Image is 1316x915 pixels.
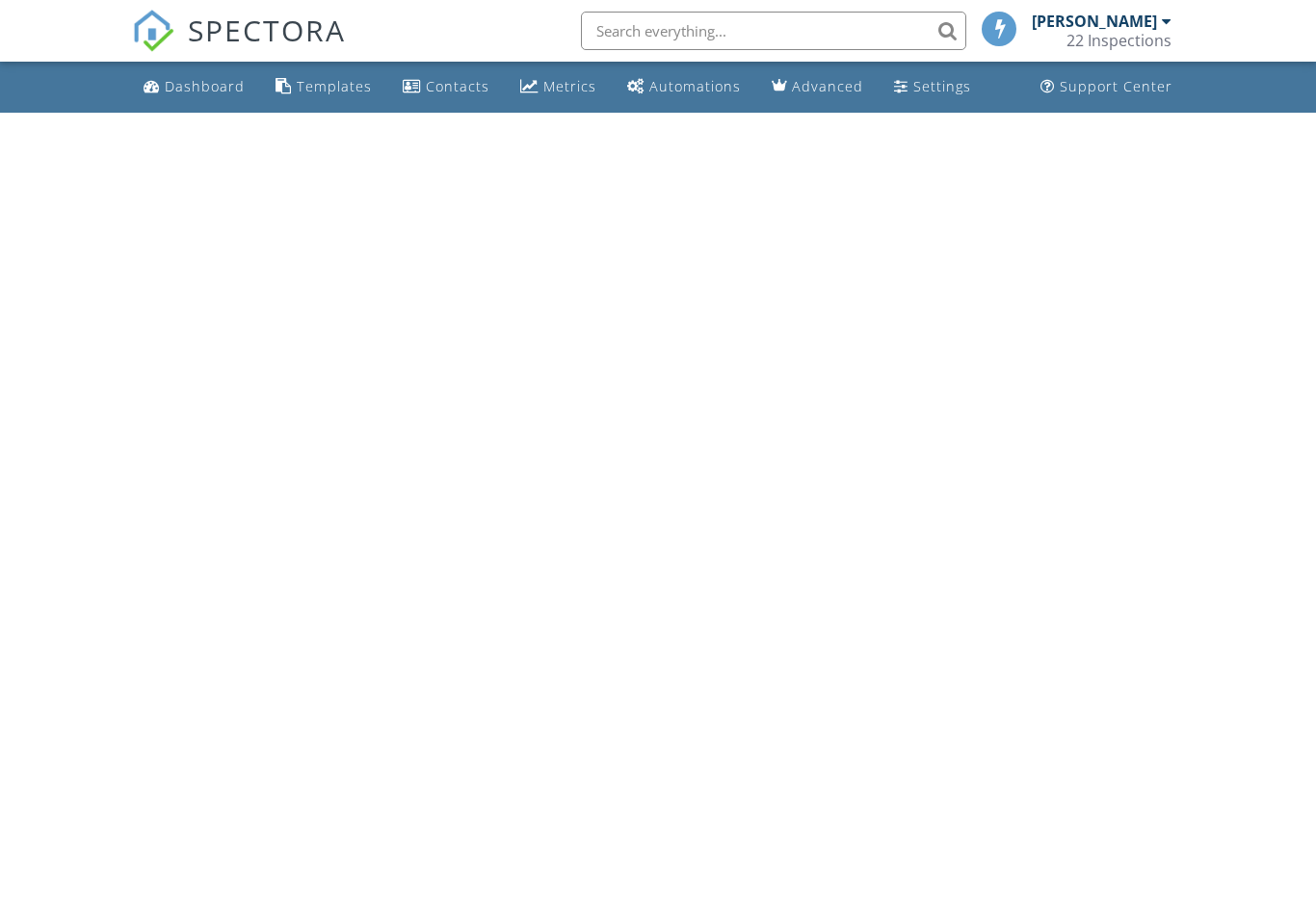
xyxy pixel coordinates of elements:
[132,26,346,66] a: SPECTORA
[426,77,489,95] div: Contacts
[1060,77,1172,95] div: Support Center
[1066,31,1171,50] div: 22 Inspections
[395,69,497,105] a: Contacts
[581,12,966,50] input: Search everything...
[913,77,971,95] div: Settings
[297,77,372,95] div: Templates
[1032,12,1157,31] div: [PERSON_NAME]
[619,69,749,105] a: Automations (Basic)
[136,69,252,105] a: Dashboard
[1033,69,1180,105] a: Support Center
[764,69,871,105] a: Advanced
[792,77,863,95] div: Advanced
[188,10,346,50] span: SPECTORA
[165,77,245,95] div: Dashboard
[886,69,979,105] a: Settings
[513,69,604,105] a: Metrics
[132,10,174,52] img: The Best Home Inspection Software - Spectora
[649,77,741,95] div: Automations
[543,77,596,95] div: Metrics
[268,69,380,105] a: Templates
